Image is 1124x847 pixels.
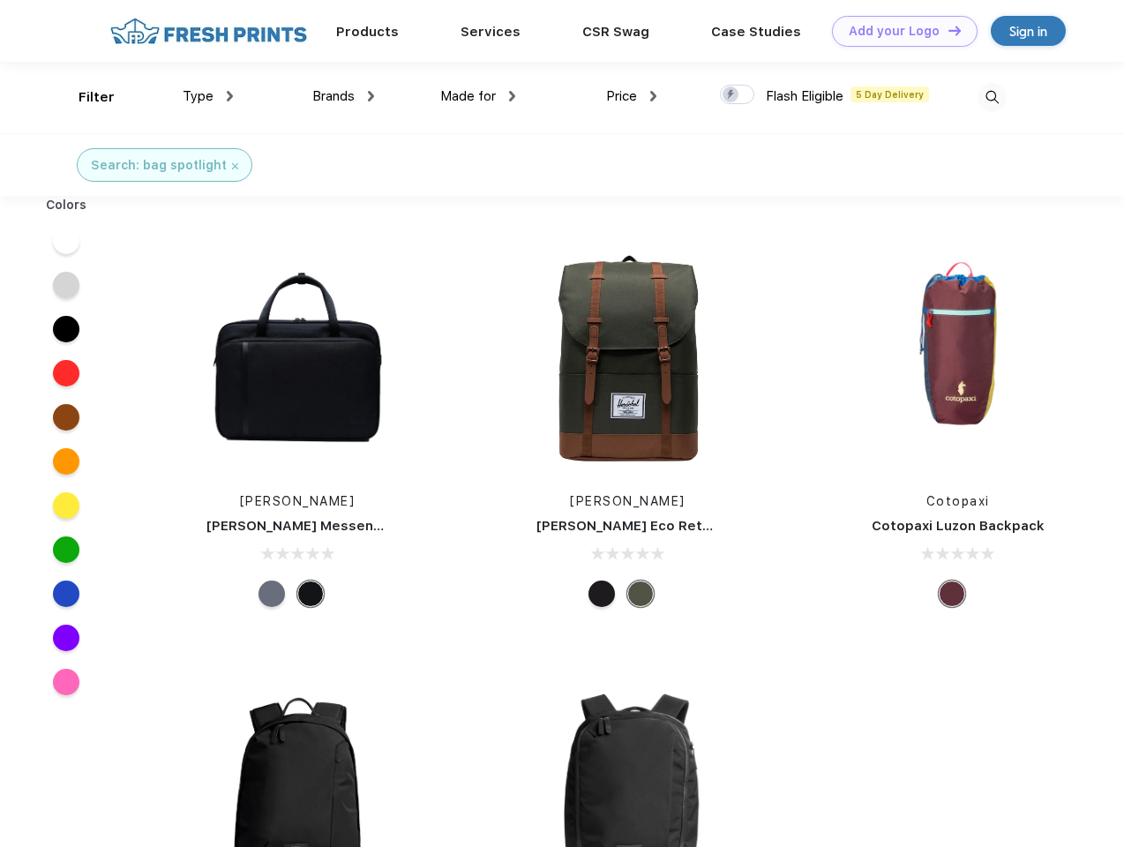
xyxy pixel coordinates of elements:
div: Filter [79,87,115,108]
a: [PERSON_NAME] [570,494,686,508]
img: func=resize&h=266 [841,240,1075,475]
a: [PERSON_NAME] Eco Retreat 15" Computer Backpack [536,518,897,534]
img: filter_cancel.svg [232,163,238,169]
a: Products [336,24,399,40]
div: Black [297,581,324,607]
a: Cotopaxi [926,494,990,508]
div: Surprise [939,581,965,607]
div: Colors [33,196,101,214]
img: dropdown.png [227,91,233,101]
img: fo%20logo%202.webp [105,16,312,47]
img: dropdown.png [509,91,515,101]
div: Search: bag spotlight [91,156,227,175]
a: [PERSON_NAME] [240,494,356,508]
span: 5 Day Delivery [850,86,929,102]
a: Cotopaxi Luzon Backpack [872,518,1045,534]
img: desktop_search.svg [978,83,1007,112]
img: dropdown.png [650,91,656,101]
div: Forest [627,581,654,607]
img: func=resize&h=266 [510,240,745,475]
div: Black [588,581,615,607]
div: Raven Crosshatch [259,581,285,607]
a: [PERSON_NAME] Messenger [206,518,397,534]
img: DT [948,26,961,35]
img: func=resize&h=266 [180,240,415,475]
div: Add your Logo [849,24,940,39]
img: dropdown.png [368,91,374,101]
a: Sign in [991,16,1066,46]
span: Brands [312,88,355,104]
span: Made for [440,88,496,104]
span: Price [606,88,637,104]
span: Flash Eligible [766,88,843,104]
span: Type [183,88,214,104]
div: Sign in [1009,21,1047,41]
